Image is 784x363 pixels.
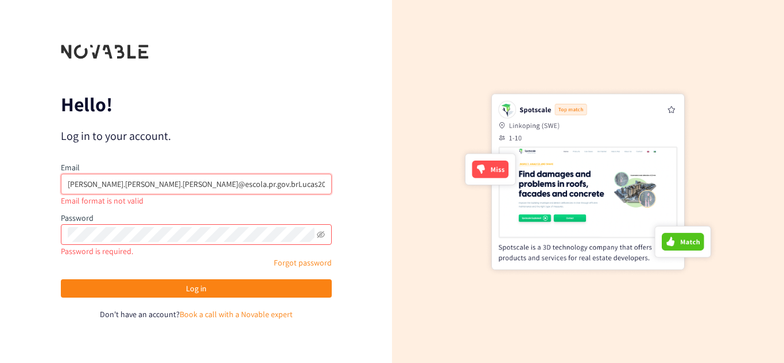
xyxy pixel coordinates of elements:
[317,231,325,239] span: eye-invisible
[274,257,332,268] a: Forgot password
[61,213,94,223] label: Password
[61,95,332,114] p: Hello!
[61,245,332,257] div: Password is required.
[61,279,332,298] button: Log in
[599,239,784,363] iframe: Chat Widget
[61,162,80,173] label: Email
[599,239,784,363] div: Widget de chat
[61,128,332,144] p: Log in to your account.
[186,282,207,295] span: Log in
[100,309,180,319] span: Don't have an account?
[61,194,332,207] div: Email format is not valid
[180,309,293,319] a: Book a call with a Novable expert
